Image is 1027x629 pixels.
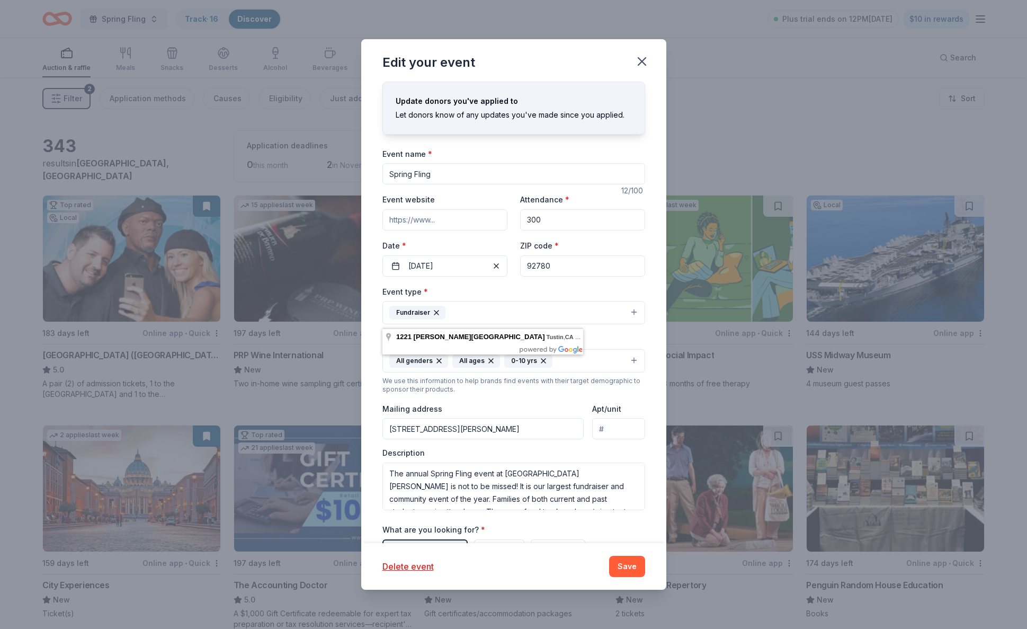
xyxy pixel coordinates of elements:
[404,543,461,555] span: Auction & raffle
[382,194,435,205] label: Event website
[520,255,645,277] input: 12345 (U.S. only)
[382,301,645,324] button: Fundraiser
[382,418,584,439] input: Enter a US address
[592,418,645,439] input: #
[382,149,432,160] label: Event name
[389,354,448,368] div: All genders
[382,404,442,414] label: Mailing address
[621,184,645,197] div: 12 /100
[520,241,559,251] label: ZIP code
[382,241,507,251] label: Date
[382,539,468,559] button: Auction & raffle
[382,463,645,510] textarea: The annual Spring Fling event at [GEOGRAPHIC_DATA][PERSON_NAME] is not to be missed! It is our la...
[382,163,645,184] input: Spring Fundraiser
[531,539,585,559] button: Snacks
[552,543,579,555] span: Snacks
[495,543,518,555] span: Meals
[592,404,621,414] label: Apt/unit
[520,194,569,205] label: Attendance
[396,109,632,121] div: Let donors know of any updates you've made since you applied.
[565,334,574,340] span: CA
[474,539,524,559] button: Meals
[382,448,425,458] label: Description
[389,306,445,320] div: Fundraiser
[382,287,428,297] label: Event type
[547,334,564,340] span: Tustin
[414,333,545,341] span: [PERSON_NAME][GEOGRAPHIC_DATA]
[382,209,507,231] input: https://www...
[382,54,475,71] div: Edit your event
[609,556,645,577] button: Save
[382,349,645,373] button: All gendersAll ages0-10 yrs
[504,354,552,368] div: 0-10 yrs
[396,95,632,108] div: Update donors you've applied to
[382,525,485,535] label: What are you looking for?
[382,377,645,394] div: We use this information to help brands find events with their target demographic to sponsor their...
[382,255,507,277] button: [DATE]
[396,333,412,341] span: 1221
[382,560,434,573] button: Delete event
[547,334,655,340] span: , , [GEOGRAPHIC_DATA]
[520,209,645,231] input: 20
[452,354,500,368] div: All ages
